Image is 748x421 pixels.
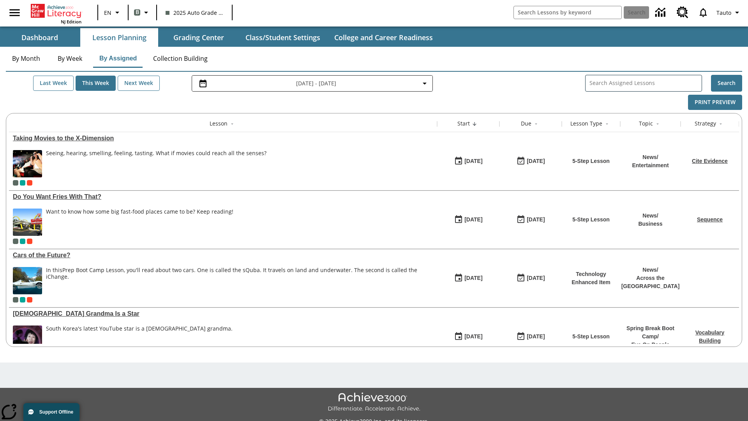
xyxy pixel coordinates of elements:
button: Support Offline [23,403,79,421]
a: Cars of the Future? , Lessons [13,252,433,259]
button: Sort [602,119,612,129]
div: [DATE] [464,332,482,341]
button: 07/01/25: First time the lesson was available [452,271,485,286]
p: Technology Enhanced Item [566,270,616,287]
span: Seeing, hearing, smelling, feeling, tasting. What if movies could reach all the senses? [46,150,266,177]
button: Sort [228,119,237,129]
button: 08/01/26: Last day the lesson can be accessed [514,271,547,286]
button: Class/Student Settings [239,28,326,47]
div: Current Class [13,180,18,186]
img: Achieve3000 Differentiate Accelerate Achieve [328,393,420,412]
a: Taking Movies to the X-Dimension, Lessons [13,135,433,142]
p: News / [632,153,669,161]
div: Test 1 [27,180,32,186]
button: 07/14/25: First time the lesson was available [452,212,485,227]
button: This Week [76,76,116,91]
div: South Korea's latest YouTube star is a [DEMOGRAPHIC_DATA] grandma. [46,325,233,332]
button: Sort [653,119,662,129]
img: Panel in front of the seats sprays water mist to the happy audience at a 4DX-equipped theater. [13,150,42,177]
div: Start [457,120,470,127]
span: Tauto [716,9,731,17]
a: Do You Want Fries With That?, Lessons [13,193,433,200]
div: Do You Want Fries With That? [13,193,433,200]
div: Due [521,120,531,127]
div: Want to know how some big fast-food places came to be? Keep reading! [46,209,233,215]
button: Profile/Settings [713,5,745,19]
div: [DATE] [527,332,545,341]
testabrev: Prep Boot Camp Lesson, you'll read about two cars. One is called the sQuba. It travels on land an... [46,266,417,280]
button: Language: EN, Select a language [101,5,125,19]
p: News / [638,212,662,220]
a: Home [31,3,81,19]
div: Strategy [695,120,716,127]
p: 5-Step Lesson [572,333,610,341]
button: Print Preview [688,95,742,110]
button: 07/20/26: Last day the lesson can be accessed [514,212,547,227]
button: Boost Class color is gray green. Change class color [131,5,154,19]
button: 08/24/25: Last day the lesson can be accessed [514,154,547,169]
input: Search Assigned Lessons [589,78,702,89]
a: Resource Center, Will open in new tab [672,2,693,23]
a: South Korean Grandma Is a Star, Lessons [13,310,433,317]
div: [DATE] [527,273,545,283]
span: [DATE] - [DATE] [296,79,336,87]
div: [DATE] [527,156,545,166]
div: [DATE] [464,156,482,166]
button: 03/14/26: Last day the lesson can be accessed [514,329,547,344]
a: Notifications [693,2,713,23]
span: NJ Edition [61,19,81,25]
button: Sort [531,119,541,129]
p: 5-Step Lesson [572,216,610,224]
p: Eye On People [624,341,677,349]
div: Taking Movies to the X-Dimension [13,135,433,142]
p: Entertainment [632,161,669,170]
button: Next Week [118,76,160,91]
svg: Collapse Date Range Filter [420,79,429,88]
button: Open side menu [3,1,26,24]
span: 2025 Auto Grade 1 B [166,9,223,17]
div: In this Prep Boot Camp Lesson, you'll read about two cars. One is called the sQuba. It travels on... [46,267,433,294]
p: 5-Step Lesson [572,157,610,165]
button: 03/14/25: First time the lesson was available [452,329,485,344]
div: [DATE] [464,215,482,225]
a: Sequence [697,216,723,223]
div: Test 1 [27,297,32,302]
button: Last Week [33,76,74,91]
div: Current Class [13,297,18,302]
div: Test 1 [27,239,32,244]
img: High-tech automobile treading water. [13,267,42,294]
div: In this [46,267,433,280]
button: 08/18/25: First time the lesson was available [452,154,485,169]
div: 2025 Auto Grade 1 A [20,239,25,244]
div: South Korea's latest YouTube star is a 70-year-old grandma. [46,325,233,353]
button: Sort [716,119,725,129]
span: Support Offline [39,409,73,415]
button: Search [711,75,742,92]
div: Cars of the Future? [13,252,433,259]
div: 2025 Auto Grade 1 A [20,180,25,186]
img: One of the first McDonald's stores, with the iconic red sign and golden arches. [13,209,42,236]
div: [DATE] [527,215,545,225]
button: Lesson Planning [80,28,158,47]
div: Topic [639,120,653,127]
p: Spring Break Boot Camp / [624,324,677,341]
p: Business [638,220,662,228]
div: 2025 Auto Grade 1 A [20,297,25,302]
div: Want to know how some big fast-food places came to be? Keep reading! [46,209,233,236]
a: Data Center [651,2,672,23]
div: [DATE] [464,273,482,283]
div: Home [31,2,81,25]
button: Dashboard [1,28,79,47]
div: Current Class [13,239,18,244]
span: B [136,7,139,17]
div: Lesson [210,120,228,127]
